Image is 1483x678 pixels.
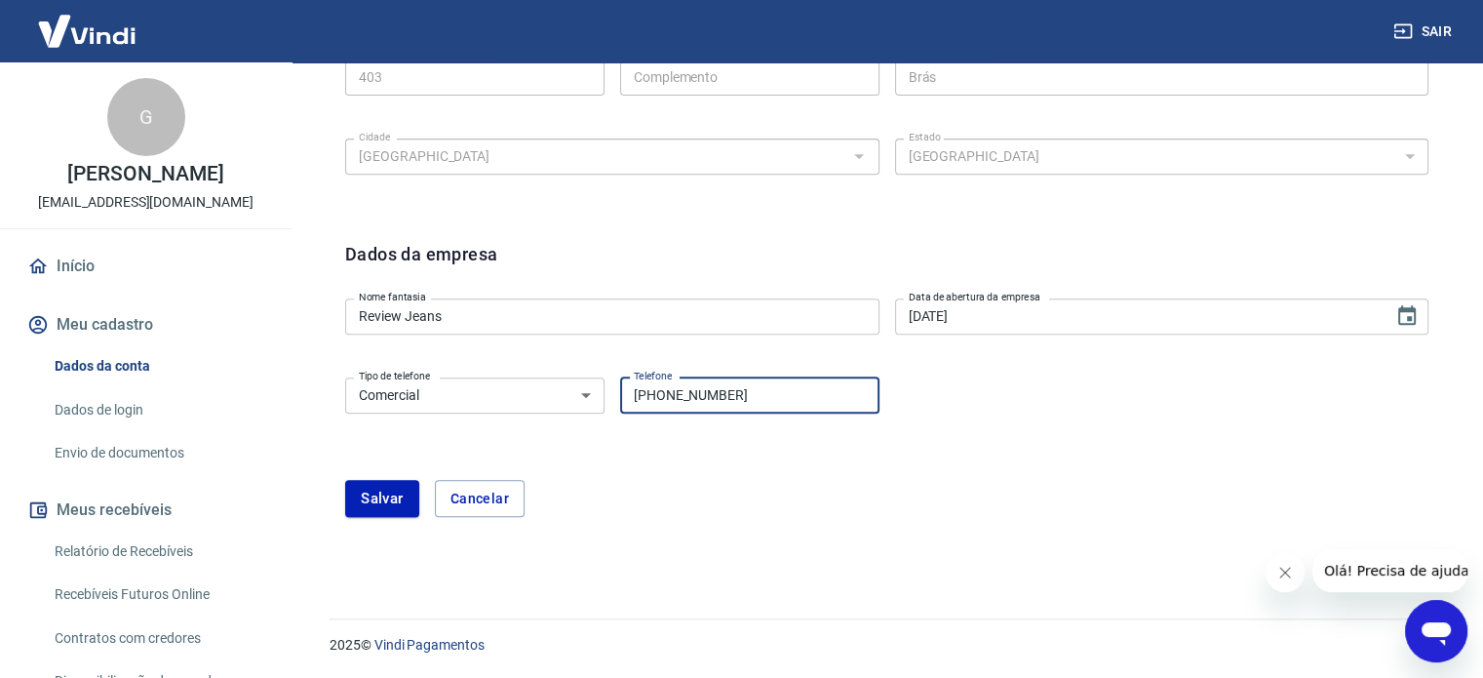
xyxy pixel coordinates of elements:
iframe: Botão para abrir a janela de mensagens [1405,600,1467,662]
button: Meus recebíveis [23,489,268,532]
iframe: Fechar mensagem [1266,553,1305,592]
button: Salvar [345,480,419,517]
button: Meu cadastro [23,303,268,346]
button: Cancelar [435,480,525,517]
label: Estado [909,130,941,144]
a: Dados de login [47,390,268,430]
label: Nome fantasia [359,290,426,304]
p: 2025 © [330,635,1436,656]
label: Telefone [634,369,672,383]
p: [PERSON_NAME] [67,164,223,184]
img: Vindi [23,1,150,60]
button: Choose date, selected date is 10 de dez de 1999 [1387,297,1426,336]
a: Envio de documentos [47,433,268,473]
input: Digite aqui algumas palavras para buscar a cidade [351,144,841,169]
h6: Dados da empresa [345,241,497,291]
input: DD/MM/YYYY [895,299,1381,335]
iframe: Mensagem da empresa [1312,549,1467,592]
a: Vindi Pagamentos [374,637,485,653]
a: Recebíveis Futuros Online [47,575,268,615]
a: Relatório de Recebíveis [47,532,268,572]
label: Data de abertura da empresa [909,290,1040,304]
p: [EMAIL_ADDRESS][DOMAIN_NAME] [38,192,254,213]
span: Olá! Precisa de ajuda? [12,14,164,29]
label: Tipo de telefone [359,369,430,383]
div: G [107,78,185,156]
a: Contratos com credores [47,618,268,658]
a: Início [23,245,268,288]
a: Dados da conta [47,346,268,386]
label: Cidade [359,130,390,144]
button: Sair [1389,14,1460,50]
